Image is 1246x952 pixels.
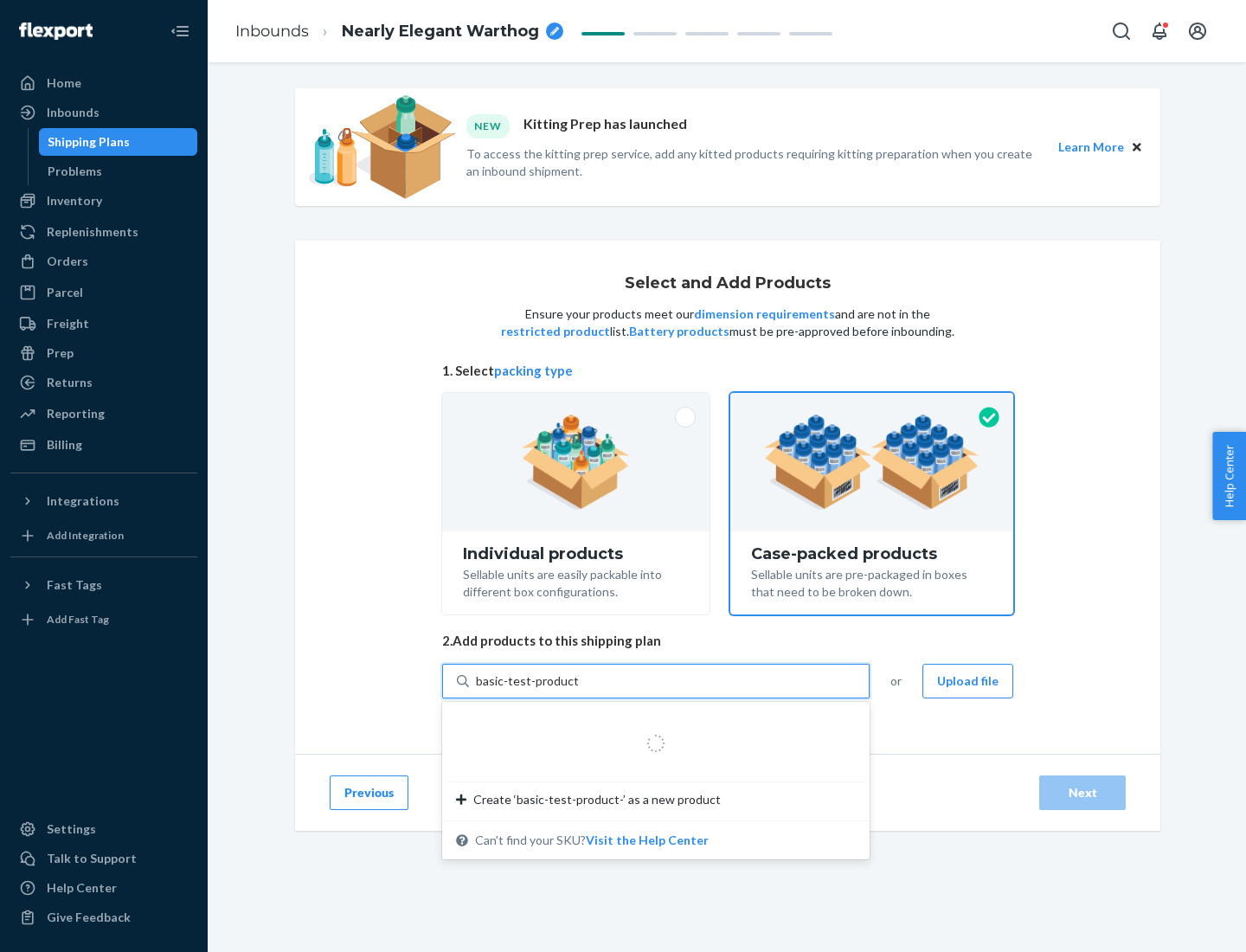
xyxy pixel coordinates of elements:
[39,128,198,156] a: Shipping Plans
[475,832,709,849] span: Can't find your SKU?
[764,415,979,510] img: case-pack.59cecea509d18c883b923b81aeac6d0b.png
[235,22,309,41] a: Inbounds
[10,99,197,126] a: Inbounds
[629,323,729,340] button: Battery products
[47,879,117,897] div: Help Center
[466,114,510,138] div: NEW
[625,275,831,293] h1: Select and Add Products
[47,74,81,92] div: Home
[47,104,100,121] div: Inbounds
[19,23,93,40] img: Flexport logo
[1104,14,1139,48] button: Open Search Box
[47,344,74,362] div: Prep
[10,431,197,459] a: Billing
[494,362,573,380] button: packing type
[47,253,88,270] div: Orders
[10,487,197,515] button: Integrations
[222,6,577,57] ol: breadcrumbs
[47,284,83,301] div: Parcel
[47,909,131,926] div: Give Feedback
[442,362,1013,380] span: 1. Select
[10,874,197,902] a: Help Center
[890,672,902,690] span: or
[1058,138,1124,157] button: Learn More
[47,405,105,422] div: Reporting
[751,563,992,601] div: Sellable units are pre-packaged in boxes that need to be broken down.
[10,400,197,428] a: Reporting
[10,904,197,931] button: Give Feedback
[751,545,992,563] div: Case-packed products
[1039,775,1126,810] button: Next
[501,323,610,340] button: restricted product
[10,815,197,843] a: Settings
[10,187,197,215] a: Inventory
[10,522,197,550] a: Add Integration
[473,791,721,808] span: Create ‘basic-test-product-’ as a new product
[47,576,102,594] div: Fast Tags
[1212,432,1246,520] button: Help Center
[47,612,109,627] div: Add Fast Tag
[499,306,956,340] p: Ensure your products meet our and are not in the list. must be pre-approved before inbounding.
[463,545,689,563] div: Individual products
[10,339,197,367] a: Prep
[922,664,1013,698] button: Upload file
[522,415,630,510] img: individual-pack.facf35554cb0f1810c75b2bd6df2d64e.png
[163,14,197,48] button: Close Navigation
[10,279,197,306] a: Parcel
[330,775,408,810] button: Previous
[47,192,102,209] div: Inventory
[47,315,89,332] div: Freight
[1142,14,1177,48] button: Open notifications
[10,845,197,872] a: Talk to Support
[47,820,96,838] div: Settings
[523,114,687,138] p: Kitting Prep has launched
[1127,138,1146,157] button: Close
[10,310,197,338] a: Freight
[1180,14,1215,48] button: Open account menu
[39,158,198,185] a: Problems
[10,369,197,396] a: Returns
[442,632,1013,650] span: 2. Add products to this shipping plan
[463,563,689,601] div: Sellable units are easily packable into different box configurations.
[10,248,197,275] a: Orders
[10,571,197,599] button: Fast Tags
[47,492,119,510] div: Integrations
[48,163,102,180] div: Problems
[48,133,130,151] div: Shipping Plans
[466,145,1043,180] p: To access the kitting prep service, add any kitted products requiring kitting preparation when yo...
[10,218,197,246] a: Replenishments
[342,21,539,43] span: Nearly Elegant Warthog
[476,672,580,690] input: Create ‘basic-test-product-’ as a new productCan't find your SKU?Visit the Help Center
[586,832,709,849] button: Create ‘basic-test-product-’ as a new productCan't find your SKU?
[1054,784,1111,801] div: Next
[47,436,82,453] div: Billing
[47,850,137,867] div: Talk to Support
[47,374,93,391] div: Returns
[694,306,835,323] button: dimension requirements
[47,223,138,241] div: Replenishments
[47,528,124,543] div: Add Integration
[10,606,197,634] a: Add Fast Tag
[10,69,197,97] a: Home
